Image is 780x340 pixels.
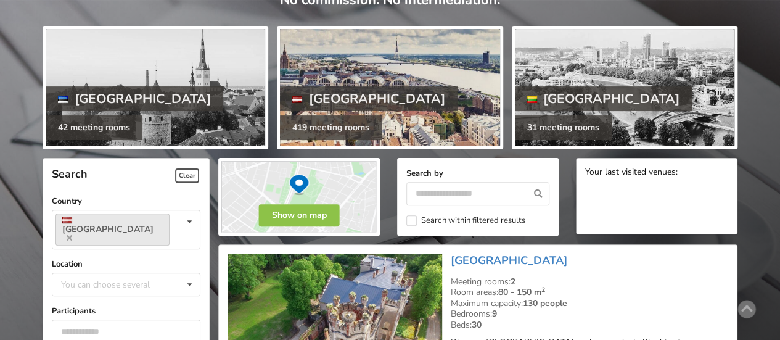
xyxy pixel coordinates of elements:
div: Maximum capacity: [451,298,728,309]
button: Show on map [259,204,340,226]
strong: 2 [511,276,515,288]
div: [GEOGRAPHIC_DATA] [515,86,692,111]
label: Search within filtered results [406,215,525,226]
div: You can choose several [58,277,178,291]
div: [GEOGRAPHIC_DATA] [46,86,223,111]
div: 419 meeting rooms [280,115,382,140]
strong: 80 - 150 m [498,286,545,298]
div: Meeting rooms: [451,276,728,288]
label: Location [52,258,200,270]
div: Beds: [451,320,728,331]
label: Country [52,195,200,207]
div: Bedrooms: [451,309,728,320]
a: [GEOGRAPHIC_DATA] 419 meeting rooms [277,26,503,149]
a: [GEOGRAPHIC_DATA] [55,214,170,246]
span: Search [52,167,88,181]
img: Show on map [218,158,380,236]
strong: 130 people [523,297,567,309]
label: Search by [406,167,549,180]
div: 31 meeting rooms [515,115,612,140]
span: Clear [175,168,199,183]
div: [GEOGRAPHIC_DATA] [280,86,458,111]
sup: 2 [541,285,545,294]
a: [GEOGRAPHIC_DATA] 42 meeting rooms [43,26,268,149]
strong: 9 [492,308,497,320]
strong: 30 [472,319,482,331]
a: [GEOGRAPHIC_DATA] 31 meeting rooms [512,26,737,149]
div: Your last visited venues: [585,167,728,179]
div: Room areas: [451,287,728,298]
a: [GEOGRAPHIC_DATA] [451,253,567,268]
label: Participants [52,305,200,317]
div: 42 meeting rooms [46,115,142,140]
